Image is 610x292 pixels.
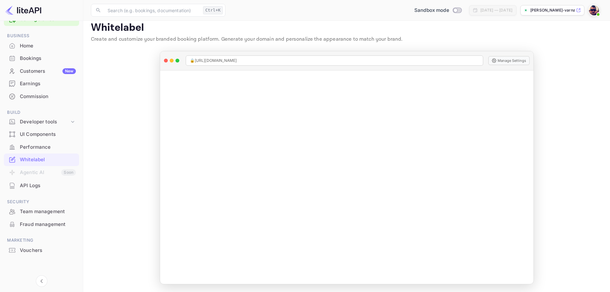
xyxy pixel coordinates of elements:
[4,154,79,166] div: Whitelabel
[4,52,79,64] a: Bookings
[20,208,76,215] div: Team management
[36,275,47,287] button: Collapse navigation
[203,6,223,14] div: Ctrl+K
[20,144,76,151] div: Performance
[4,78,79,89] a: Earnings
[4,32,79,39] span: Business
[5,5,41,15] img: LiteAPI logo
[4,78,79,90] div: Earnings
[20,131,76,138] div: UI Components
[412,7,464,14] div: Switch to Production mode
[4,65,79,78] div: CustomersNew
[4,90,79,102] a: Commission
[4,205,79,217] a: Team management
[4,109,79,116] span: Build
[4,154,79,165] a: Whitelabel
[4,65,79,77] a: CustomersNew
[4,218,79,231] div: Fraud management
[20,80,76,88] div: Earnings
[20,182,76,189] div: API Logs
[4,90,79,103] div: Commission
[4,141,79,153] a: Performance
[4,198,79,205] span: Security
[20,247,76,254] div: Vouchers
[589,5,599,15] img: Antonis Varnava
[91,36,602,43] p: Create and customize your branded booking platform. Generate your domain and personalize the appe...
[20,93,76,100] div: Commission
[20,221,76,228] div: Fraud management
[4,179,79,192] div: API Logs
[190,58,237,63] span: 🔒 [URL][DOMAIN_NAME]
[62,68,76,74] div: New
[4,40,79,52] a: Home
[91,21,602,34] p: Whitelabel
[104,4,200,17] input: Search (e.g. bookings, documentation)
[530,7,575,13] p: [PERSON_NAME]-varnava-7lpe5....
[20,118,69,126] div: Developer tools
[4,244,79,256] a: Vouchers
[488,56,530,65] button: Manage Settings
[4,128,79,141] div: UI Components
[20,55,76,62] div: Bookings
[4,116,79,128] div: Developer tools
[4,52,79,65] div: Bookings
[414,7,449,14] span: Sandbox mode
[4,244,79,257] div: Vouchers
[20,42,76,50] div: Home
[4,205,79,218] div: Team management
[4,179,79,191] a: API Logs
[4,128,79,140] a: UI Components
[4,237,79,244] span: Marketing
[20,68,76,75] div: Customers
[480,7,512,13] div: [DATE] — [DATE]
[20,156,76,163] div: Whitelabel
[4,218,79,230] a: Fraud management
